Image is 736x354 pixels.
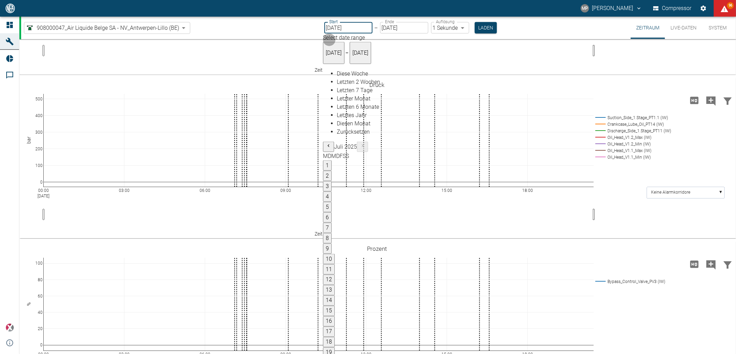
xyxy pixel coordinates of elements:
[337,70,380,78] div: Diese Woche
[336,153,340,159] span: Donnerstag
[475,22,497,34] button: Laden
[323,202,332,212] button: 5
[703,255,719,273] button: Kommentar hinzufügen
[326,50,342,56] span: [DATE]
[323,337,335,347] button: 18
[323,171,332,181] button: 2
[337,78,380,86] div: Letzten 2 Wochen
[431,22,469,34] div: 1 Sekunde
[323,153,328,159] span: Montag
[337,70,368,77] span: Diese Woche
[323,316,335,327] button: 16
[337,111,380,120] div: Letztes Jahr
[697,2,710,15] button: Einstellungen
[337,112,367,118] span: Letztes Jahr
[686,97,703,103] span: Hohe Auflösung
[337,128,380,136] div: Zurücksetzen
[337,95,370,102] span: Letzter Monat
[631,17,665,39] button: Zeitraum
[323,223,332,233] button: 7
[436,19,455,25] label: Auflösung
[323,42,344,64] button: [DATE]
[581,4,589,12] div: MP
[334,143,357,150] span: Juli 2025
[323,244,332,254] button: 9
[323,192,332,202] button: 4
[337,79,380,85] span: Letzten 2 Wochen
[346,153,349,159] span: Sonntag
[385,19,394,25] label: Ende
[323,181,332,192] button: 3
[323,295,335,306] button: 14
[323,264,335,275] button: 11
[580,2,643,15] button: marc.philipps@neac.de
[323,306,335,316] button: 15
[337,120,370,127] span: Diesen Monat
[6,324,14,332] img: Xplore Logo
[337,86,380,95] div: Letzten 7 Tage
[686,260,703,267] span: Hohe Auflösung
[344,50,350,56] h5: –
[323,212,332,223] button: 6
[665,17,702,39] button: Live-Daten
[337,120,380,128] div: Diesen Monat
[323,327,335,337] button: 17
[323,160,332,171] button: 1
[26,24,179,32] a: 908000047_Air Liquide Belge SA - NV_Antwerpen-Lillo (BE)
[331,153,336,159] span: Mittwoch
[37,24,179,32] span: 908000047_Air Liquide Belge SA - NV_Antwerpen-Lillo (BE)
[323,285,335,295] button: 13
[703,91,719,109] button: Kommentar hinzufügen
[727,2,734,9] span: 96
[323,254,335,264] button: 10
[380,22,428,34] input: DD.MM.YYYY
[337,87,373,94] span: Letzten 7 Tage
[324,22,373,34] input: DD.MM.YYYY
[357,142,368,152] button: Next month
[652,2,693,15] button: Compressor
[337,103,380,111] div: Letzten 6 Monate
[337,95,380,103] div: Letzter Monat
[719,91,736,109] button: Daten filtern
[323,142,334,152] button: Previous month
[337,129,370,135] span: Zurücksetzen
[343,153,346,159] span: Samstag
[719,255,736,273] button: Daten filtern
[337,104,379,110] span: Letzten 6 Monate
[323,275,335,285] button: 12
[375,24,378,32] p: –
[323,233,332,244] button: 8
[651,190,690,195] text: Keine Alarmkorridore
[323,34,365,41] span: Select date range
[5,3,16,13] img: logo
[328,153,331,159] span: Dienstag
[340,153,343,159] span: Freitag
[329,19,338,25] label: Start
[350,42,371,64] button: [DATE]
[352,50,368,56] span: [DATE]
[702,17,733,39] button: System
